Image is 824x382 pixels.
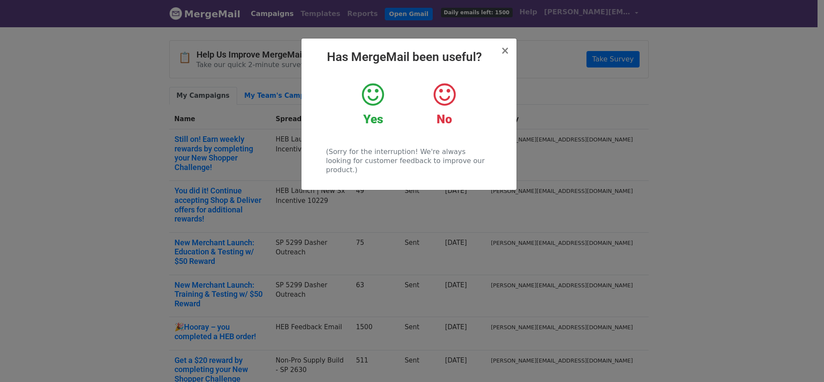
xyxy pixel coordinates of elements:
[437,112,452,126] strong: No
[501,45,509,57] span: ×
[344,82,402,127] a: Yes
[363,112,383,126] strong: Yes
[415,82,473,127] a: No
[501,45,509,56] button: Close
[326,147,491,174] p: (Sorry for the interruption! We're always looking for customer feedback to improve our product.)
[308,50,510,64] h2: Has MergeMail been useful?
